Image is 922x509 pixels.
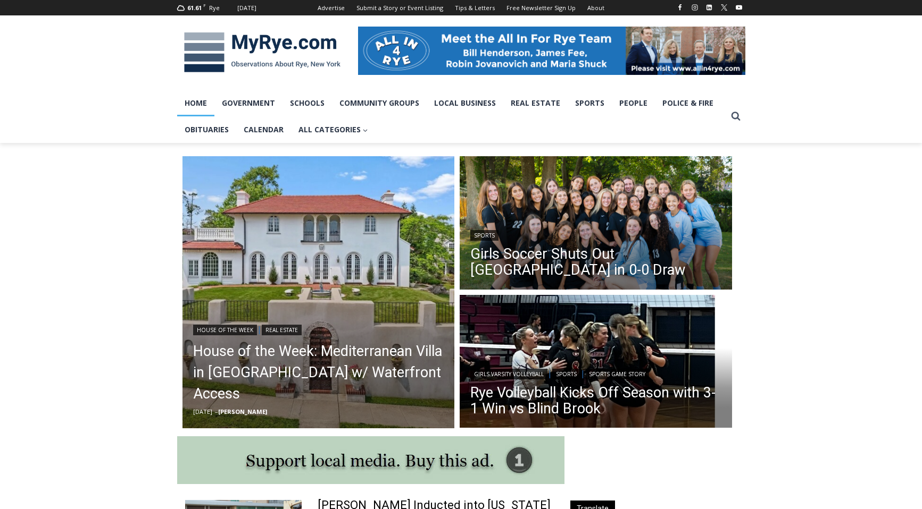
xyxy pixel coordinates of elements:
img: (PHOTO: The Rye Volleyball team huddles during the first set against Harrison on Thursday, Octobe... [460,295,732,431]
div: Rye [209,3,220,13]
span: – [215,408,218,415]
a: Sports [568,90,612,116]
a: Sports [470,230,499,241]
a: Sports [552,369,580,379]
a: Obituaries [177,116,236,143]
button: View Search Form [726,107,745,126]
a: Facebook [674,1,686,14]
span: All Categories [298,124,368,135]
a: Linkedin [703,1,716,14]
a: Sports Game Story [585,369,649,379]
a: House of the Week [193,325,257,335]
a: X [718,1,730,14]
a: Calendar [236,116,291,143]
a: Instagram [688,1,701,14]
time: [DATE] [193,408,212,415]
span: F [203,2,206,8]
img: support local media, buy this ad [177,436,564,484]
a: People [612,90,655,116]
a: Government [214,90,283,116]
span: 61.61 [187,4,202,12]
img: All in for Rye [358,27,745,74]
a: Community Groups [332,90,427,116]
a: Read More Rye Volleyball Kicks Off Season with 3-1 Win vs Blind Brook [460,295,732,431]
a: Real Estate [262,325,302,335]
a: Girls Soccer Shuts Out [GEOGRAPHIC_DATA] in 0-0 Draw [470,246,721,278]
a: Rye Volleyball Kicks Off Season with 3-1 Win vs Blind Brook [470,385,721,417]
img: 514 Alda Road, Mamaroneck [182,156,455,428]
a: Read More Girls Soccer Shuts Out Eastchester in 0-0 Draw [460,156,732,292]
a: Local Business [427,90,503,116]
a: Home [177,90,214,116]
div: | | [470,367,721,379]
a: Read More House of the Week: Mediterranean Villa in Mamaroneck w/ Waterfront Access [182,156,455,428]
div: | [193,323,444,335]
a: Schools [283,90,332,116]
nav: Primary Navigation [177,90,726,143]
a: All Categories [291,116,376,143]
div: [DATE] [237,3,256,13]
a: Real Estate [503,90,568,116]
a: YouTube [733,1,745,14]
a: [PERSON_NAME] [218,408,267,415]
a: Girls Varsity Volleyball [470,369,547,379]
img: MyRye.com [177,25,347,80]
a: House of the Week: Mediterranean Villa in [GEOGRAPHIC_DATA] w/ Waterfront Access [193,341,444,404]
img: (PHOTO: The Rye Girls Soccer team after their 0-0 draw vs. Eastchester on September 9, 2025. Cont... [460,156,732,292]
a: Police & Fire [655,90,721,116]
